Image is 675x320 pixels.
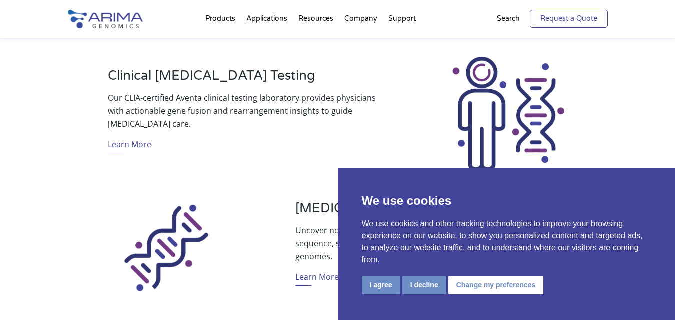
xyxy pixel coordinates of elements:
button: I agree [362,276,400,294]
p: We use cookies [362,192,652,210]
img: Clinical Testing Icon [449,55,568,174]
h3: Clinical [MEDICAL_DATA] Testing [108,68,380,91]
p: We use cookies and other tracking technologies to improve your browsing experience on our website... [362,218,652,266]
p: Uncover novel biomarkers and therapeutic targets by exploring the sequence, structure, and regula... [295,224,567,263]
p: Our CLIA-certified Aventa clinical testing laboratory provides physicians with actionable gene fu... [108,91,380,130]
button: Change my preferences [448,276,544,294]
a: Learn More [295,270,339,286]
img: Sequencing_Icon_Arima Genomics [107,187,226,306]
h3: [MEDICAL_DATA] Genomics [295,200,567,224]
img: Arima-Genomics-logo [68,10,143,28]
a: Learn More [108,138,151,153]
a: Request a Quote [530,10,608,28]
button: I decline [402,276,446,294]
p: Search [497,12,520,25]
